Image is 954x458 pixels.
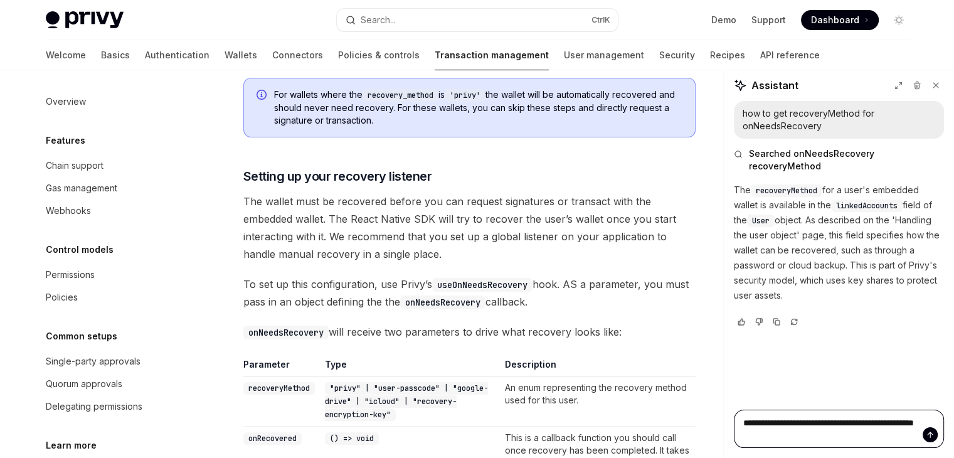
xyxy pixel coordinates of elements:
div: Search... [361,13,396,28]
a: Policies [36,286,196,309]
div: Single-party approvals [46,354,140,369]
a: Permissions [36,264,196,286]
span: Setting up your recovery listener [243,168,432,185]
div: Permissions [46,267,95,282]
a: Wallets [225,40,257,70]
code: onNeedsRecovery [400,296,485,309]
span: The wallet must be recovered before you can request signatures or transact with the embedded wall... [243,193,696,263]
code: onNeedsRecovery [243,326,329,339]
code: recovery_method [363,89,438,102]
div: Policies [46,290,78,305]
span: For wallets where the is the wallet will be automatically recovered and should never need recover... [274,88,682,127]
button: Reload last chat [787,316,802,328]
textarea: Ask a question... [734,410,944,449]
a: Demo [711,14,736,26]
img: light logo [46,11,124,29]
code: useOnNeedsRecovery [432,278,533,292]
div: how to get recoveryMethod for onNeedsRecovery [743,107,935,132]
h5: Control models [46,242,114,257]
span: will receive two parameters to drive what recovery looks like: [243,323,696,341]
button: Searched onNeedsRecovery recoveryMethod [734,147,944,173]
div: Gas management [46,181,117,196]
a: Dashboard [801,10,879,30]
a: Connectors [272,40,323,70]
a: Recipes [710,40,745,70]
p: The for a user's embedded wallet is available in the field of the object. As described on the 'Ha... [734,183,944,303]
code: "privy" | "user-passcode" | "google-drive" | "icloud" | "recovery-encryption-key" [325,382,488,421]
a: Security [659,40,695,70]
h5: Common setups [46,329,117,344]
h5: Features [46,133,85,148]
div: Chain support [46,158,103,173]
button: Vote that response was good [734,316,749,328]
a: Overview [36,90,196,113]
a: Webhooks [36,200,196,222]
a: Gas management [36,177,196,200]
code: recoveryMethod [243,382,315,395]
a: Transaction management [435,40,549,70]
th: Type [320,358,500,376]
a: Single-party approvals [36,350,196,373]
span: Searched onNeedsRecovery recoveryMethod [749,147,944,173]
a: Basics [101,40,130,70]
th: Description [500,358,695,376]
div: Webhooks [46,203,91,218]
td: An enum representing the recovery method used for this user. [500,376,695,427]
button: Toggle dark mode [889,10,909,30]
a: Support [751,14,786,26]
th: Parameter [243,358,320,376]
div: Delegating permissions [46,399,142,414]
div: Quorum approvals [46,376,122,391]
a: Chain support [36,154,196,177]
code: 'privy' [445,89,485,102]
button: Copy chat response [769,316,784,328]
span: linkedAccounts [836,201,898,211]
button: Vote that response was not good [751,316,766,328]
span: Dashboard [811,14,859,26]
button: Open search [337,9,618,31]
span: Assistant [751,78,798,93]
a: User management [564,40,644,70]
div: Overview [46,94,86,109]
h5: Learn more [46,438,97,453]
a: Authentication [145,40,209,70]
a: Welcome [46,40,86,70]
a: Quorum approvals [36,373,196,395]
span: User [752,216,770,226]
button: Send message [923,427,938,442]
span: To set up this configuration, use Privy’s hook. AS a parameter, you must pass in an object defini... [243,275,696,311]
span: Ctrl K [591,15,610,25]
a: API reference [760,40,820,70]
a: Delegating permissions [36,395,196,418]
a: Policies & controls [338,40,420,70]
svg: Info [257,90,269,102]
span: recoveryMethod [756,186,817,196]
